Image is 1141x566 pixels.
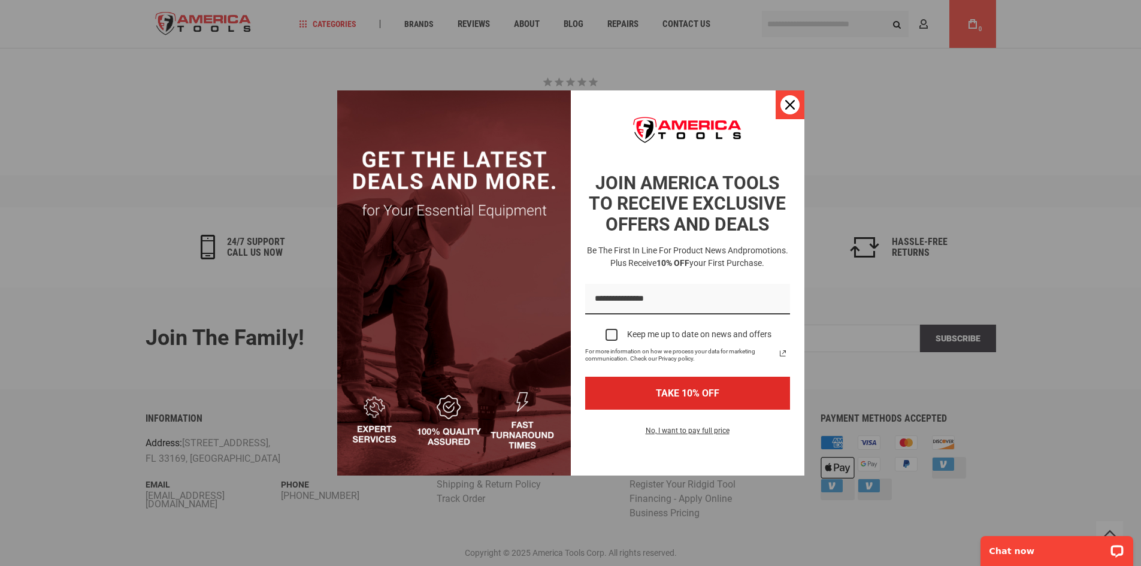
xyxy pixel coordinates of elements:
a: Read our Privacy Policy [776,346,790,361]
button: Close [776,90,804,119]
div: Keep me up to date on news and offers [627,329,771,340]
strong: JOIN AMERICA TOOLS TO RECEIVE EXCLUSIVE OFFERS AND DEALS [589,172,786,235]
span: For more information on how we process your data for marketing communication. Check our Privacy p... [585,348,776,362]
iframe: LiveChat chat widget [973,528,1141,566]
strong: 10% OFF [656,258,689,268]
button: TAKE 10% OFF [585,377,790,410]
svg: link icon [776,346,790,361]
input: Email field [585,284,790,314]
button: No, I want to pay full price [636,424,739,444]
svg: close icon [785,100,795,110]
h3: Be the first in line for product news and [583,244,792,270]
